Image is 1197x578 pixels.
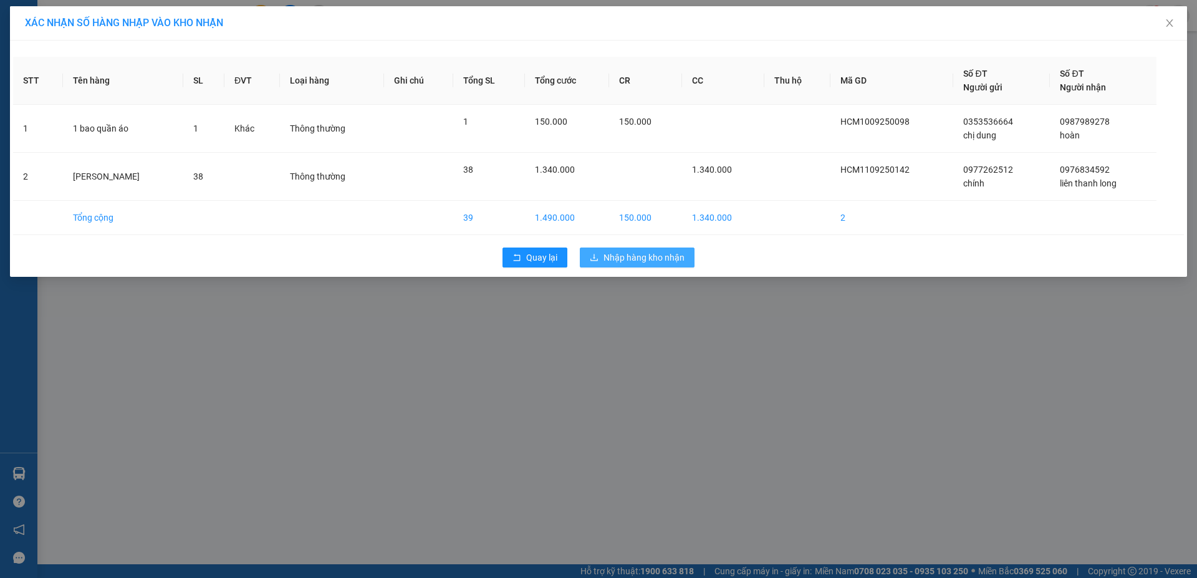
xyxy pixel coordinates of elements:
span: Người nhận [1060,82,1106,92]
td: 150.000 [609,201,681,235]
span: download [590,253,598,263]
td: Khác [224,105,280,153]
span: Người gửi [963,82,1002,92]
span: 0976834592 [1060,165,1110,175]
td: Thông thường [280,153,384,201]
button: rollbackQuay lại [502,248,567,267]
th: Loại hàng [280,57,384,105]
th: CC [682,57,765,105]
th: Mã GD [830,57,954,105]
th: Thu hộ [764,57,830,105]
td: 1 bao quần áo [63,105,183,153]
span: Nhập hàng kho nhận [603,251,685,264]
span: close [1165,18,1175,28]
button: Close [1152,6,1187,41]
span: 0353536664 [963,117,1013,127]
span: chị dung [963,130,996,140]
span: 150.000 [535,117,567,127]
span: liên thanh long [1060,178,1117,188]
th: ĐVT [224,57,280,105]
span: 1 [193,123,198,133]
td: 2 [13,153,63,201]
span: 1.340.000 [692,165,732,175]
button: downloadNhập hàng kho nhận [580,248,695,267]
th: CR [609,57,681,105]
span: Số ĐT [963,69,987,79]
th: SL [183,57,224,105]
th: Tên hàng [63,57,183,105]
span: Quay lại [526,251,557,264]
span: 38 [193,171,203,181]
span: Số ĐT [1060,69,1084,79]
td: 1.340.000 [682,201,765,235]
th: STT [13,57,63,105]
span: 1 [463,117,468,127]
td: Thông thường [280,105,384,153]
span: 0977262512 [963,165,1013,175]
span: 38 [463,165,473,175]
th: Tổng SL [453,57,525,105]
span: HCM1009250098 [840,117,910,127]
span: 150.000 [619,117,651,127]
span: XÁC NHẬN SỐ HÀNG NHẬP VÀO KHO NHẬN [25,17,223,29]
span: rollback [512,253,521,263]
td: [PERSON_NAME] [63,153,183,201]
span: 0987989278 [1060,117,1110,127]
td: Tổng cộng [63,201,183,235]
td: 1 [13,105,63,153]
th: Tổng cước [525,57,610,105]
span: 1.340.000 [535,165,575,175]
td: 1.490.000 [525,201,610,235]
td: 39 [453,201,525,235]
td: 2 [830,201,954,235]
span: chính [963,178,984,188]
span: hoàn [1060,130,1080,140]
span: HCM1109250142 [840,165,910,175]
th: Ghi chú [384,57,453,105]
